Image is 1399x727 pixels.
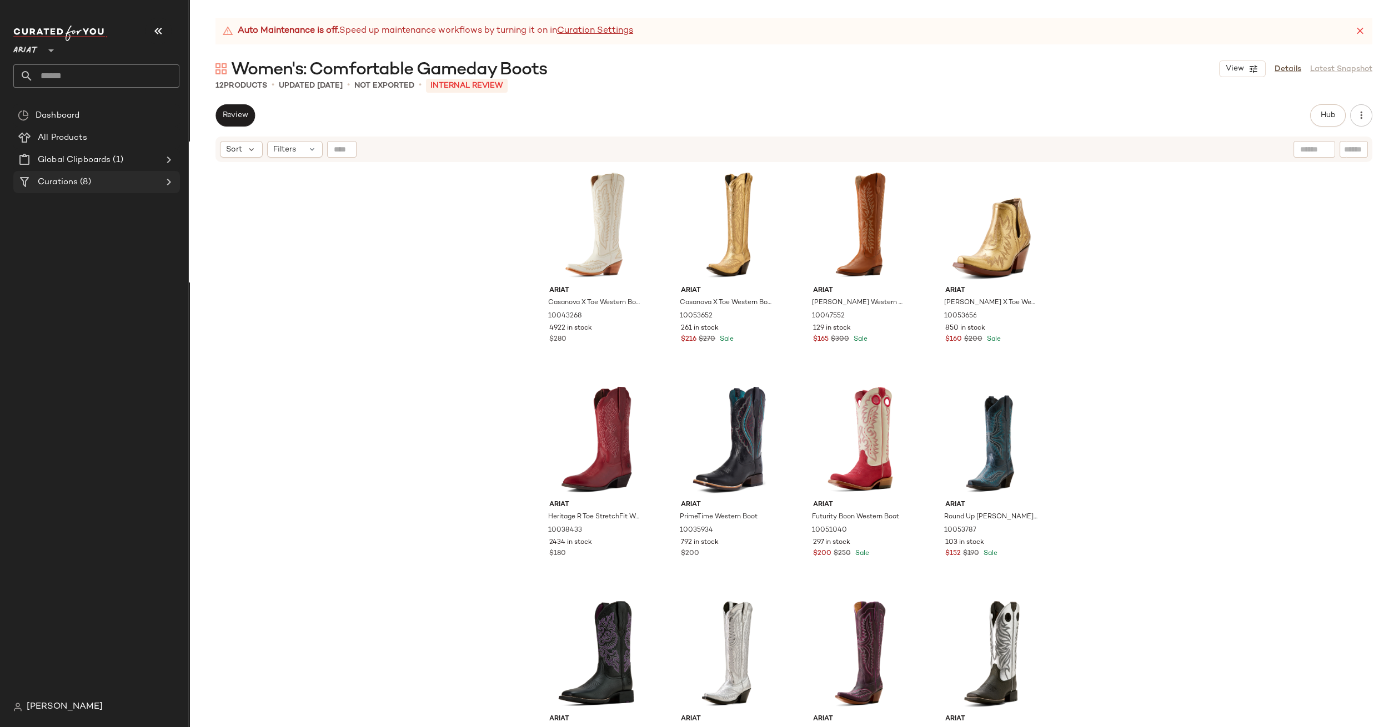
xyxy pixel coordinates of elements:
[984,336,1000,343] span: Sale
[681,549,699,559] span: $200
[812,526,847,536] span: 10051040
[813,324,851,334] span: 129 in stock
[851,336,868,343] span: Sale
[944,526,976,536] span: 10053787
[812,512,899,522] span: Futurity Boon Western Boot
[944,298,1037,308] span: [PERSON_NAME] X Toe Western Boot
[540,383,652,496] img: 10038433_3-4_front.jpg
[1275,63,1301,75] a: Details
[549,538,592,548] span: 2434 in stock
[215,63,227,74] img: svg%3e
[1225,64,1244,73] span: View
[936,383,1047,496] img: 10053787_3-4_front.jpg
[718,336,734,343] span: Sale
[834,549,851,559] span: $250
[813,335,829,345] span: $165
[672,598,784,710] img: 10053653_3-4_front.jpg
[681,538,719,548] span: 792 in stock
[36,109,79,122] span: Dashboard
[354,80,414,92] p: Not Exported
[699,335,715,345] span: $270
[548,311,582,321] span: 10043268
[18,110,29,121] img: svg%3e
[945,324,985,334] span: 850 in stock
[549,286,643,296] span: Ariat
[549,335,566,345] span: $280
[222,111,248,120] span: Review
[215,104,255,127] button: Review
[13,703,22,711] img: svg%3e
[681,324,719,334] span: 261 in stock
[222,24,633,38] div: Speed up maintenance workflows by turning it on in
[272,79,274,92] span: •
[549,549,566,559] span: $180
[78,176,91,189] span: (8)
[962,549,979,559] span: $190
[1320,111,1336,120] span: Hub
[945,538,984,548] span: 103 in stock
[540,598,652,710] img: 10061222_3-4_front.jpg
[38,176,78,189] span: Curations
[853,550,869,557] span: Sale
[672,383,784,496] img: 10035934_3-4_front.jpg
[38,154,111,166] span: Global Clipboards
[549,324,592,334] span: 4922 in stock
[681,286,775,296] span: Ariat
[813,500,907,510] span: Ariat
[944,512,1037,522] span: Round Up [PERSON_NAME] Western Boot
[680,298,774,308] span: Casanova X Toe Western Boot
[964,335,982,345] span: $200
[548,298,642,308] span: Casanova X Toe Western Boot
[672,169,784,281] img: 10053652_3-4_front.jpg
[945,714,1039,724] span: Ariat
[548,526,582,536] span: 10038433
[804,169,916,281] img: 10047552_3-4_front.jpg
[681,714,775,724] span: Ariat
[804,598,916,710] img: 10053649_3-4_front.jpg
[945,549,960,559] span: $152
[231,59,547,81] span: Women's: Comfortable Gameday Boots
[944,311,976,321] span: 10053656
[1219,60,1266,77] button: View
[226,144,242,155] span: Sort
[347,79,350,92] span: •
[38,132,87,144] span: All Products
[945,335,961,345] span: $160
[215,80,267,92] div: Products
[831,335,849,345] span: $300
[804,383,916,496] img: 10051040_3-4_front.jpg
[419,79,422,92] span: •
[680,512,758,522] span: PrimeTime Western Boot
[681,335,696,345] span: $216
[945,500,1039,510] span: Ariat
[945,286,1039,296] span: Ariat
[680,311,713,321] span: 10053652
[111,154,123,166] span: (1)
[681,500,775,510] span: Ariat
[238,24,339,38] strong: Auto Maintenance is off.
[812,311,845,321] span: 10047552
[540,169,652,281] img: 10043268_3-4_front.jpg
[215,82,224,90] span: 12
[813,549,831,559] span: $200
[27,700,103,714] span: [PERSON_NAME]
[813,538,850,548] span: 297 in stock
[13,26,108,41] img: cfy_white_logo.C9jOOHJF.svg
[936,169,1047,281] img: 10053656_3-4_front.jpg
[557,24,633,38] a: Curation Settings
[936,598,1047,710] img: 10053729_3-4_front.jpg
[549,500,643,510] span: Ariat
[426,79,508,93] p: INTERNAL REVIEW
[813,714,907,724] span: Ariat
[981,550,997,557] span: Sale
[812,298,906,308] span: [PERSON_NAME] Western Boot
[549,714,643,724] span: Ariat
[680,526,713,536] span: 10035934
[1310,104,1346,127] button: Hub
[273,144,296,155] span: Filters
[279,80,343,92] p: updated [DATE]
[548,512,642,522] span: Heritage R Toe StretchFit Western Boot
[13,38,38,58] span: Ariat
[813,286,907,296] span: Ariat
